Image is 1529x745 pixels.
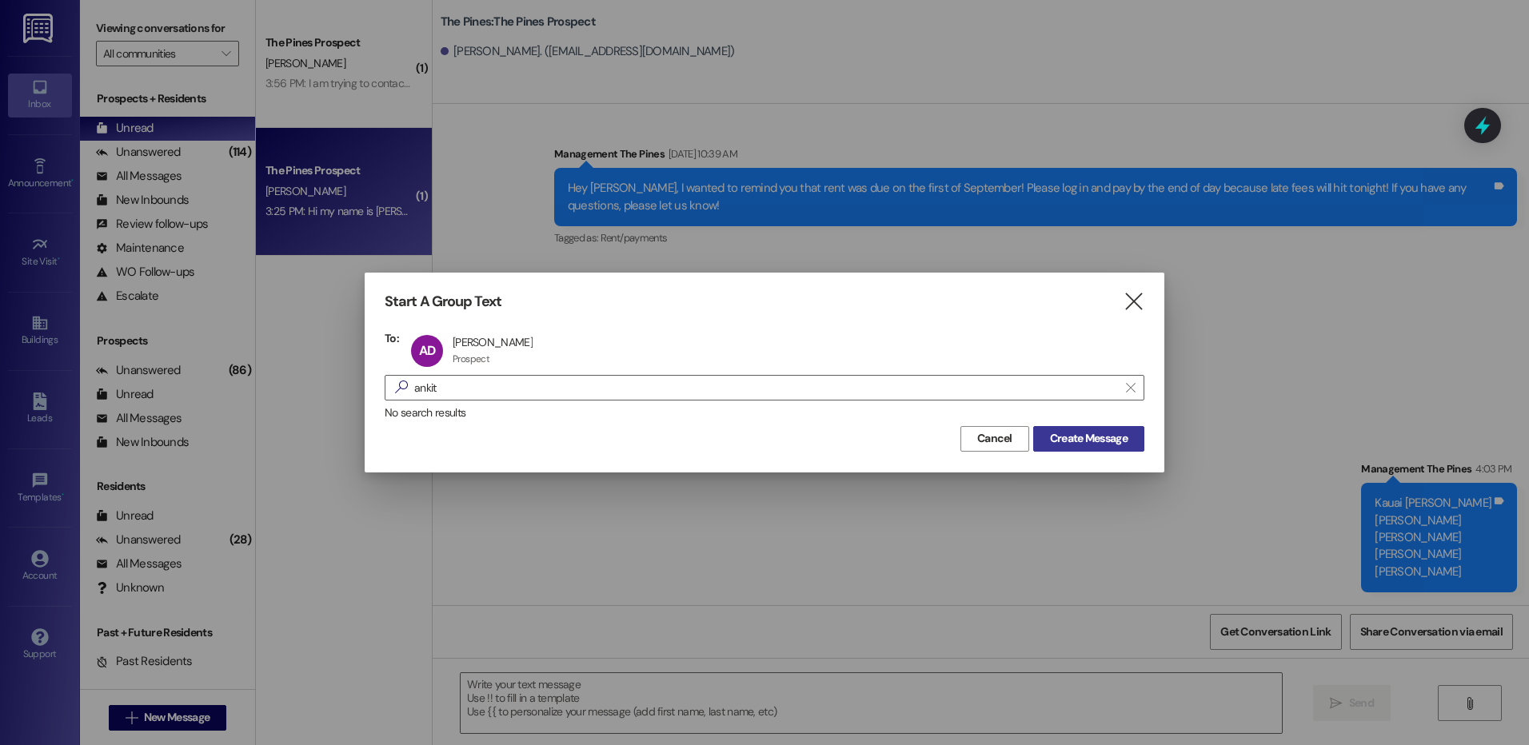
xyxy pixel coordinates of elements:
[1123,293,1144,310] i: 
[453,335,533,349] div: [PERSON_NAME]
[419,342,435,359] span: AD
[1033,426,1144,452] button: Create Message
[414,376,1118,399] input: Search for any contact or apartment
[385,293,501,311] h3: Start A Group Text
[389,379,414,396] i: 
[1050,430,1128,447] span: Create Message
[453,353,489,365] div: Prospect
[385,331,399,345] h3: To:
[1126,381,1135,394] i: 
[960,426,1029,452] button: Cancel
[385,404,1144,421] div: No search results
[1118,376,1144,400] button: Clear text
[977,430,1012,447] span: Cancel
